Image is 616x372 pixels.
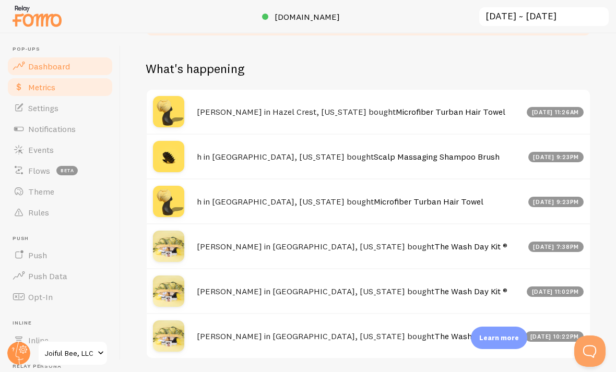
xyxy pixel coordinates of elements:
[528,242,584,252] div: [DATE] 7:38pm
[28,186,54,197] span: Theme
[28,271,67,281] span: Push Data
[197,241,522,252] h4: [PERSON_NAME] in [GEOGRAPHIC_DATA], [US_STATE] bought
[146,61,244,77] h2: What's happening
[6,330,114,351] a: Inline
[28,124,76,134] span: Notifications
[6,56,114,77] a: Dashboard
[434,286,507,296] a: The Wash Day Kit ®
[434,331,507,341] a: The Wash Day Kit ®
[13,363,114,370] span: Relay Persona
[197,331,519,342] h4: [PERSON_NAME] in [GEOGRAPHIC_DATA], [US_STATE] bought
[197,286,520,297] h4: [PERSON_NAME] in [GEOGRAPHIC_DATA], [US_STATE] bought
[13,46,114,53] span: Pop-ups
[28,165,50,176] span: Flows
[6,160,114,181] a: Flows beta
[527,286,584,297] div: [DATE] 11:02pm
[6,139,114,160] a: Events
[434,241,507,251] a: The Wash Day Kit ®
[396,106,505,117] a: Microfiber Turban Hair Towel
[45,347,94,359] span: Joiful Bee, LLC
[197,151,522,162] h4: h in [GEOGRAPHIC_DATA], [US_STATE] bought
[6,77,114,98] a: Metrics
[11,3,63,29] img: fomo-relay-logo-orange.svg
[6,181,114,202] a: Theme
[197,196,522,207] h4: h in [GEOGRAPHIC_DATA], [US_STATE] bought
[28,61,70,71] span: Dashboard
[28,335,49,345] span: Inline
[6,118,114,139] a: Notifications
[525,331,584,342] div: [DATE] 10:22pm
[13,320,114,327] span: Inline
[528,152,584,162] div: [DATE] 9:23pm
[479,333,519,343] p: Learn more
[6,266,114,286] a: Push Data
[56,166,78,175] span: beta
[6,98,114,118] a: Settings
[6,245,114,266] a: Push
[527,107,584,117] div: [DATE] 11:26am
[471,327,527,349] div: Learn more
[374,151,500,162] a: Scalp Massaging Shampoo Brush
[197,106,520,117] h4: [PERSON_NAME] in Hazel Crest, [US_STATE] bought
[28,292,53,302] span: Opt-In
[13,235,114,242] span: Push
[574,335,606,367] iframe: Help Scout Beacon - Open
[28,145,54,155] span: Events
[528,197,584,207] div: [DATE] 9:23pm
[28,207,49,218] span: Rules
[28,103,58,113] span: Settings
[374,196,483,207] a: Microfiber Turban Hair Towel
[28,82,55,92] span: Metrics
[6,202,114,223] a: Rules
[6,286,114,307] a: Opt-In
[38,341,108,366] a: Joiful Bee, LLC
[28,250,47,260] span: Push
